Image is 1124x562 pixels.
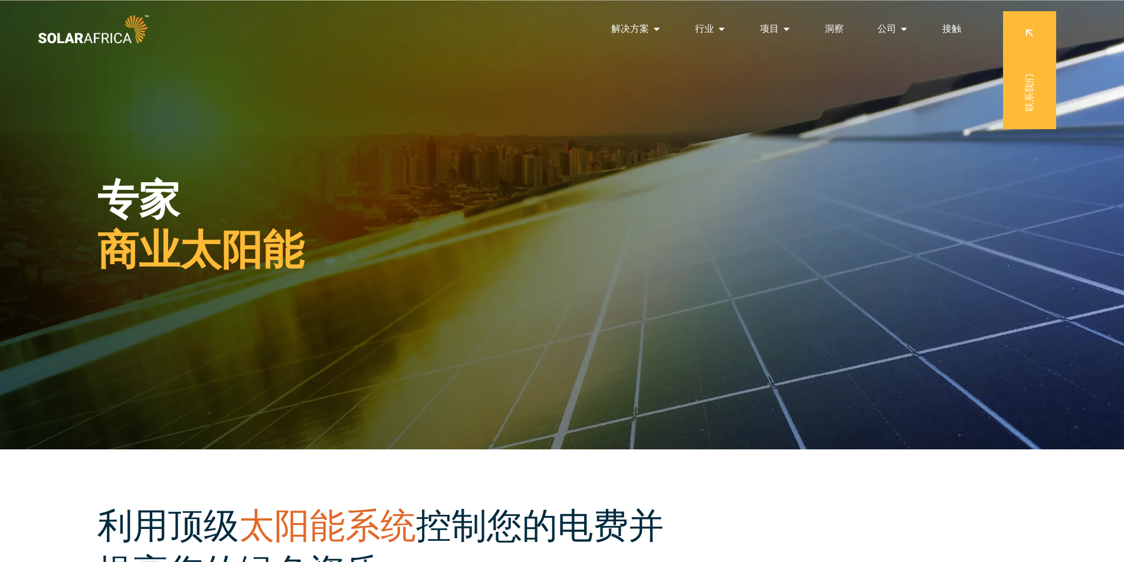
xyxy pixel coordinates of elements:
font: 解决方案 [611,23,649,34]
font: 商业太阳能 [97,224,304,275]
font: 行业 [695,23,714,34]
font: 项目 [760,23,779,34]
font: 公司 [877,23,896,34]
div: 菜单切换 [151,17,971,41]
font: 洞察 [825,23,844,34]
font: 专家 [97,174,180,225]
font: 太阳能系统 [239,504,416,547]
a: 洞察 [825,22,844,36]
nav: 菜单 [151,17,971,41]
font: 利用顶级 [97,504,239,547]
a: 接触 [942,22,961,36]
font: 接触 [942,23,961,34]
